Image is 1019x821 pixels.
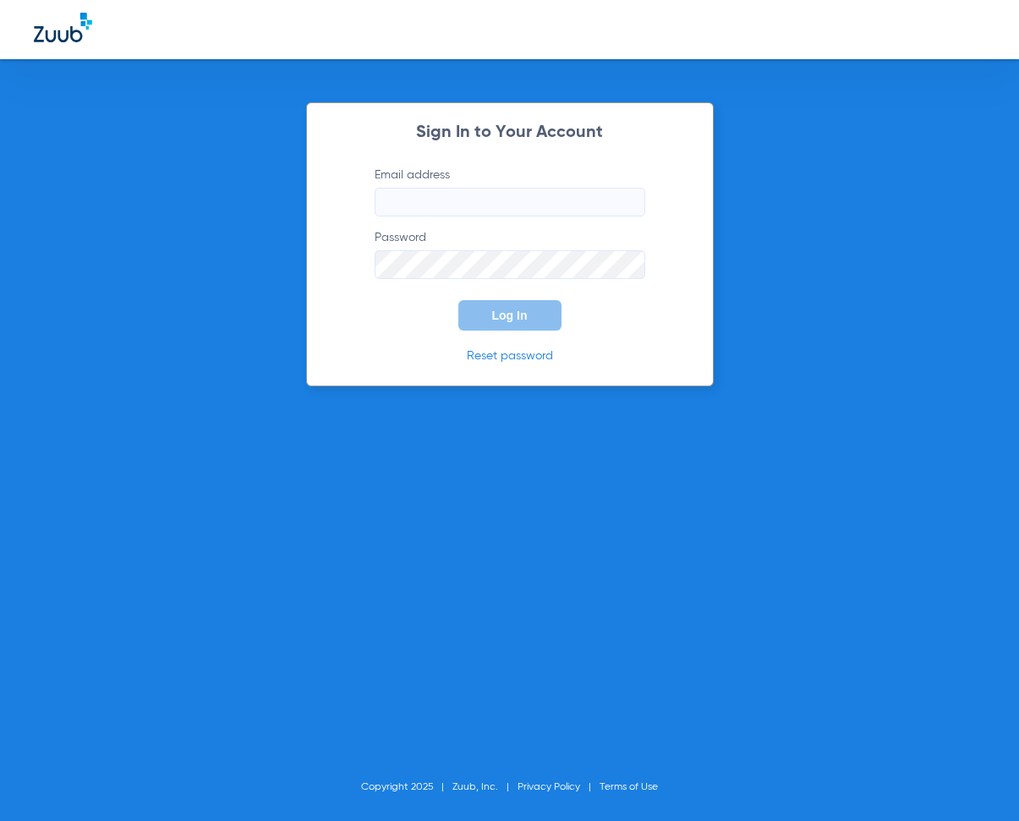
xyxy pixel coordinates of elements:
[375,188,645,216] input: Email address
[492,309,528,322] span: Log In
[600,782,658,792] a: Terms of Use
[452,779,518,796] li: Zuub, Inc.
[518,782,580,792] a: Privacy Policy
[375,229,645,279] label: Password
[375,250,645,279] input: Password
[467,350,553,362] a: Reset password
[375,167,645,216] label: Email address
[361,779,452,796] li: Copyright 2025
[458,300,562,331] button: Log In
[34,13,92,42] img: Zuub Logo
[349,124,671,141] h2: Sign In to Your Account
